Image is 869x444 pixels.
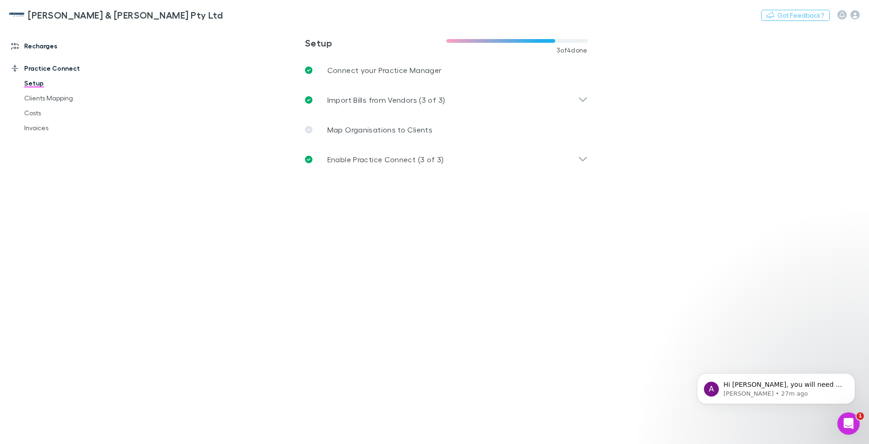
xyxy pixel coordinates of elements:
[327,65,442,76] p: Connect your Practice Manager
[15,76,126,91] a: Setup
[327,124,432,135] p: Map Organisations to Clients
[2,39,126,53] a: Recharges
[557,46,588,54] span: 3 of 4 done
[298,55,595,85] a: Connect your Practice Manager
[298,115,595,145] a: Map Organisations to Clients
[305,37,446,48] h3: Setup
[298,145,595,174] div: Enable Practice Connect (3 of 3)
[327,94,445,106] p: Import Bills from Vendors (3 of 3)
[15,106,126,120] a: Costs
[9,9,24,20] img: McWhirter & Leong Pty Ltd's Logo
[15,120,126,135] a: Invoices
[28,9,223,20] h3: [PERSON_NAME] & [PERSON_NAME] Pty Ltd
[327,154,444,165] p: Enable Practice Connect (3 of 3)
[2,61,126,76] a: Practice Connect
[4,4,228,26] a: [PERSON_NAME] & [PERSON_NAME] Pty Ltd
[761,10,830,21] button: Got Feedback?
[683,354,869,419] iframe: Intercom notifications message
[837,412,860,435] iframe: Intercom live chat
[15,91,126,106] a: Clients Mapping
[856,412,864,420] span: 1
[298,85,595,115] div: Import Bills from Vendors (3 of 3)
